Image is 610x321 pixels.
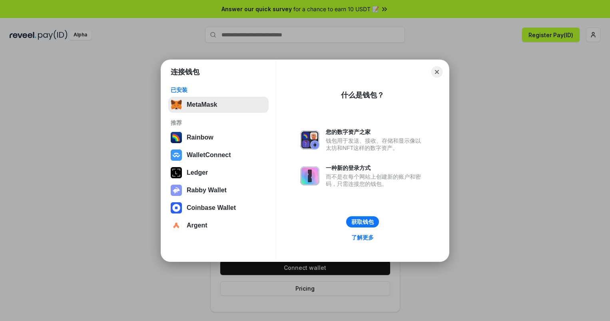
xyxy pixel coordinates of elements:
div: 一种新的登录方式 [326,164,425,171]
div: Ledger [187,169,208,176]
button: Rainbow [168,130,269,146]
button: Close [431,66,443,78]
div: 推荐 [171,119,266,126]
div: Argent [187,222,207,229]
img: svg+xml,%3Csvg%20width%3D%2228%22%20height%3D%2228%22%20viewBox%3D%220%200%2028%2028%22%20fill%3D... [171,150,182,161]
button: MetaMask [168,97,269,113]
h1: 连接钱包 [171,67,199,77]
button: WalletConnect [168,147,269,163]
div: 获取钱包 [351,218,374,225]
button: Ledger [168,165,269,181]
img: svg+xml,%3Csvg%20width%3D%2228%22%20height%3D%2228%22%20viewBox%3D%220%200%2028%2028%22%20fill%3D... [171,202,182,213]
div: 您的数字资产之家 [326,128,425,136]
img: svg+xml,%3Csvg%20xmlns%3D%22http%3A%2F%2Fwww.w3.org%2F2000%2Fsvg%22%20width%3D%2228%22%20height%3... [171,167,182,178]
div: Rabby Wallet [187,187,227,194]
div: WalletConnect [187,152,231,159]
button: Coinbase Wallet [168,200,269,216]
img: svg+xml,%3Csvg%20fill%3D%22none%22%20height%3D%2233%22%20viewBox%3D%220%200%2035%2033%22%20width%... [171,99,182,110]
button: Argent [168,217,269,233]
img: svg+xml,%3Csvg%20width%3D%22120%22%20height%3D%22120%22%20viewBox%3D%220%200%20120%20120%22%20fil... [171,132,182,143]
div: Coinbase Wallet [187,204,236,211]
div: 什么是钱包？ [341,90,384,100]
img: svg+xml,%3Csvg%20width%3D%2228%22%20height%3D%2228%22%20viewBox%3D%220%200%2028%2028%22%20fill%3D... [171,220,182,231]
img: svg+xml,%3Csvg%20xmlns%3D%22http%3A%2F%2Fwww.w3.org%2F2000%2Fsvg%22%20fill%3D%22none%22%20viewBox... [171,185,182,196]
div: 钱包用于发送、接收、存储和显示像以太坊和NFT这样的数字资产。 [326,137,425,152]
button: 获取钱包 [346,216,379,227]
div: MetaMask [187,101,217,108]
div: 了解更多 [351,234,374,241]
div: 而不是在每个网站上创建新的账户和密码，只需连接您的钱包。 [326,173,425,187]
div: 已安装 [171,86,266,94]
img: svg+xml,%3Csvg%20xmlns%3D%22http%3A%2F%2Fwww.w3.org%2F2000%2Fsvg%22%20fill%3D%22none%22%20viewBox... [300,130,319,150]
img: svg+xml,%3Csvg%20xmlns%3D%22http%3A%2F%2Fwww.w3.org%2F2000%2Fsvg%22%20fill%3D%22none%22%20viewBox... [300,166,319,185]
button: Rabby Wallet [168,182,269,198]
div: Rainbow [187,134,213,141]
a: 了解更多 [347,232,379,243]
